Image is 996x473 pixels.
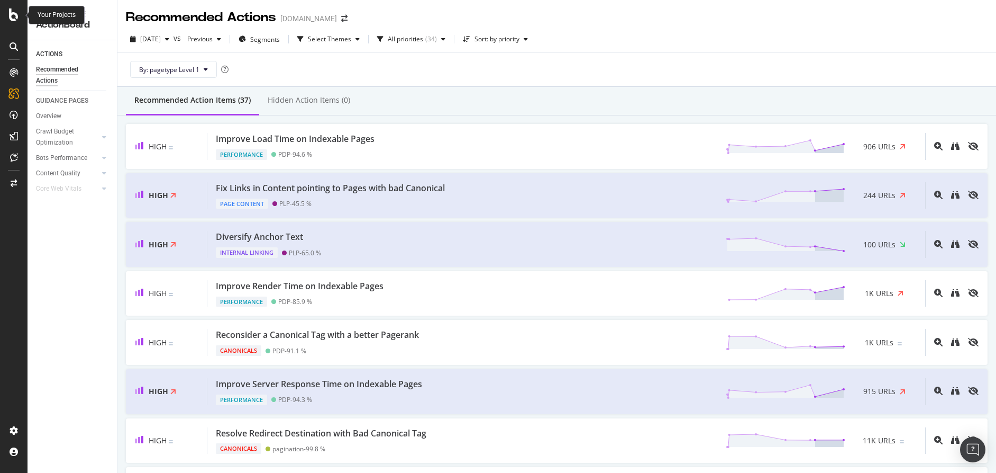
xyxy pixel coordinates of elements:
[459,31,532,48] button: Sort: by priority
[36,126,92,148] div: Crawl Budget Optimization
[216,329,419,341] div: Reconsider a Canonical Tag with a better Pagerank
[934,191,943,199] div: magnifying-glass-plus
[36,64,109,86] a: Recommended Actions
[968,240,979,248] div: eye-slash
[36,95,109,106] a: GUIDANCE PAGES
[234,31,284,48] button: Segments
[951,386,960,396] a: binoculars
[278,150,312,158] div: PDP - 94.6 %
[216,443,261,454] div: Canonicals
[36,111,109,122] a: Overview
[36,49,62,60] div: ACTIONS
[140,34,161,43] span: 2025 Oct. 1st
[183,34,213,43] span: Previous
[169,293,173,296] img: Equal
[149,190,168,200] span: High
[149,386,168,396] span: High
[278,298,312,306] div: PDP - 85.9 %
[36,64,99,86] div: Recommended Actions
[934,436,943,444] div: magnifying-glass-plus
[951,289,960,297] div: binoculars
[951,141,960,151] a: binoculars
[36,111,61,122] div: Overview
[900,440,904,443] img: Equal
[216,395,267,405] div: Performance
[149,288,167,298] span: High
[280,13,337,24] div: [DOMAIN_NAME]
[960,437,985,462] div: Open Intercom Messenger
[951,387,960,395] div: binoculars
[951,436,960,444] div: binoculars
[149,435,167,445] span: High
[169,342,173,345] img: Equal
[139,65,199,74] span: By: pagetype Level 1
[425,36,437,42] div: ( 34 )
[934,240,943,248] div: magnifying-glass-plus
[865,288,893,299] span: 1K URLs
[951,337,960,347] a: binoculars
[293,31,364,48] button: Select Themes
[250,35,280,44] span: Segments
[36,126,99,148] a: Crawl Budget Optimization
[951,288,960,298] a: binoculars
[36,153,99,164] a: Bots Performance
[268,95,350,105] div: Hidden Action Items (0)
[36,168,99,179] a: Content Quality
[216,133,374,145] div: Improve Load Time on Indexable Pages
[216,247,278,258] div: Internal Linking
[36,168,80,179] div: Content Quality
[865,337,893,348] span: 1K URLs
[934,289,943,297] div: magnifying-glass-plus
[173,33,183,43] span: vs
[216,231,303,243] div: Diversify Anchor Text
[373,31,450,48] button: All priorities(34)
[169,440,173,443] img: Equal
[149,239,168,249] span: High
[341,15,348,22] div: arrow-right-arrow-left
[149,141,167,151] span: High
[951,191,960,199] div: binoculars
[934,142,943,150] div: magnifying-glass-plus
[126,31,173,48] button: [DATE]
[968,142,979,150] div: eye-slash
[216,345,261,356] div: Canonicals
[216,297,267,307] div: Performance
[968,338,979,346] div: eye-slash
[278,396,312,404] div: PDP - 94.3 %
[126,8,276,26] div: Recommended Actions
[216,199,268,209] div: Page Content
[898,342,902,345] img: Equal
[38,11,76,20] div: Your Projects
[388,36,423,42] div: All priorities
[183,31,225,48] button: Previous
[36,183,81,194] div: Core Web Vitals
[863,239,896,250] span: 100 URLs
[951,190,960,200] a: binoculars
[863,435,896,446] span: 11K URLs
[308,36,351,42] div: Select Themes
[474,36,519,42] div: Sort: by priority
[968,436,979,444] div: eye-slash
[951,435,960,445] a: binoculars
[951,142,960,150] div: binoculars
[968,387,979,395] div: eye-slash
[216,378,422,390] div: Improve Server Response Time on Indexable Pages
[36,19,108,31] div: ActionBoard
[272,445,325,453] div: pagination - 99.8 %
[36,49,109,60] a: ACTIONS
[216,182,445,194] div: Fix Links in Content pointing to Pages with bad Canonical
[289,249,321,257] div: PLP - 65.0 %
[36,153,87,164] div: Bots Performance
[863,386,896,397] span: 915 URLs
[169,146,173,149] img: Equal
[863,190,896,201] span: 244 URLs
[149,337,167,347] span: High
[36,95,88,106] div: GUIDANCE PAGES
[951,240,960,248] div: binoculars
[36,183,99,194] a: Core Web Vitals
[951,239,960,249] a: binoculars
[863,141,896,152] span: 906 URLs
[134,95,251,105] div: Recommended Action Items (37)
[272,347,306,355] div: PDP - 91.1 %
[216,427,426,440] div: Resolve Redirect Destination with Bad Canonical Tag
